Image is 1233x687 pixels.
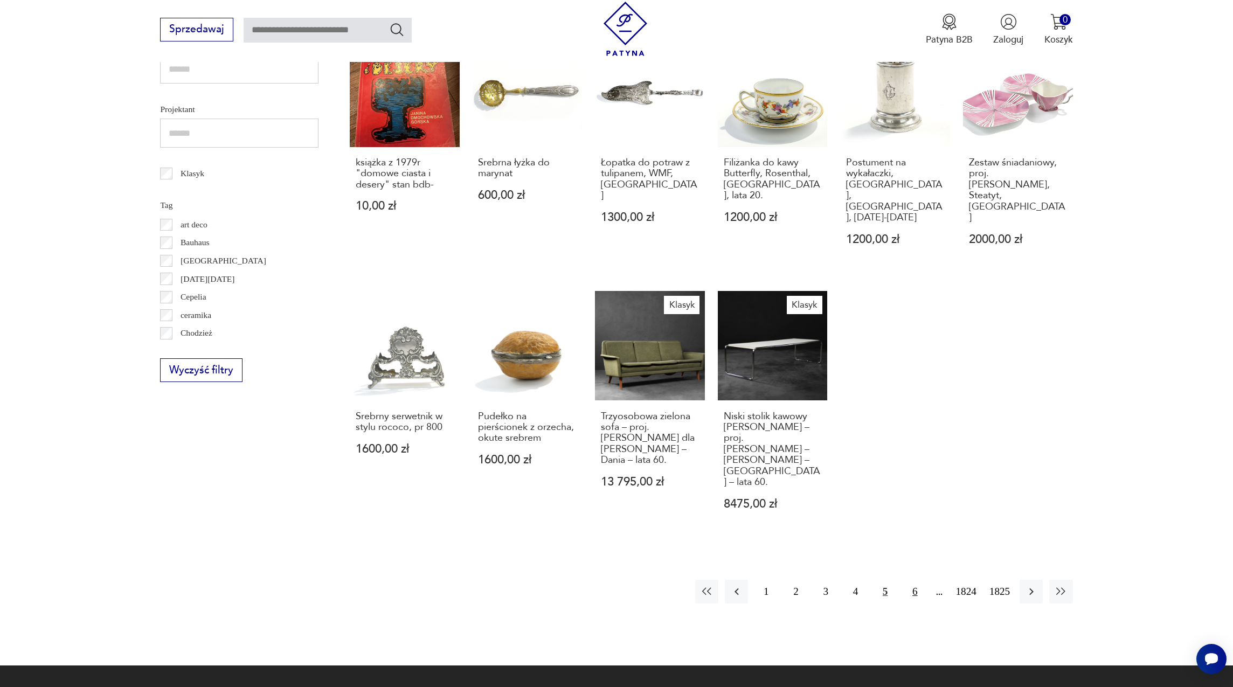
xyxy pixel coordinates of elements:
[724,411,822,488] h3: Niski stolik kawowy [PERSON_NAME] – proj. [PERSON_NAME] – [PERSON_NAME] – [GEOGRAPHIC_DATA] – lat...
[874,580,897,603] button: 5
[846,234,944,245] p: 1200,00 zł
[718,291,828,535] a: KlasykNiski stolik kawowy Laccio Kiga – proj. Marcel Breuer – Gavina – Włochy – lata 60.Niski sto...
[926,13,973,46] button: Patyna B2B
[785,580,808,603] button: 2
[1044,33,1073,46] p: Koszyk
[181,235,210,249] p: Bauhaus
[473,291,583,535] a: Pudełko na pierścionek z orzecha, okute srebremPudełko na pierścionek z orzecha, okute srebrem160...
[160,358,242,382] button: Wyczyść filtry
[814,580,837,603] button: 3
[903,580,926,603] button: 6
[356,411,454,433] h3: Srebrny serwetnik w stylu rococo, pr 800
[754,580,778,603] button: 1
[478,411,576,444] h3: Pudełko na pierścionek z orzecha, okute srebrem
[1000,13,1017,30] img: Ikonka użytkownika
[181,308,211,322] p: ceramika
[181,290,206,304] p: Cepelia
[952,580,979,603] button: 1824
[986,580,1013,603] button: 1825
[181,166,204,181] p: Klasyk
[724,498,822,510] p: 8475,00 zł
[1044,13,1073,46] button: 0Koszyk
[598,2,653,56] img: Patyna - sklep z meblami i dekoracjami vintage
[969,157,1067,223] h3: Zestaw śniadaniowy, proj. [PERSON_NAME], Steatyt, [GEOGRAPHIC_DATA]
[478,454,576,466] p: 1600,00 zł
[160,26,233,34] a: Sprzedawaj
[160,18,233,41] button: Sprzedawaj
[844,580,867,603] button: 4
[478,157,576,179] h3: Srebrna łyżka do marynat
[181,272,234,286] p: [DATE][DATE]
[1059,14,1071,25] div: 0
[601,476,699,488] p: 13 795,00 zł
[969,234,1067,245] p: 2000,00 zł
[181,326,212,340] p: Chodzież
[595,37,705,270] a: Łopatka do potraw z tulipanem, WMF, NiemcyŁopatka do potraw z tulipanem, WMF, [GEOGRAPHIC_DATA]13...
[356,200,454,212] p: 10,00 zł
[181,254,266,268] p: [GEOGRAPHIC_DATA]
[350,37,460,270] a: książka z 1979r "domowe ciasta i desery" stan bdb-książka z 1979r "domowe ciasta i desery" stan b...
[478,190,576,201] p: 600,00 zł
[356,157,454,190] h3: książka z 1979r "domowe ciasta i desery" stan bdb-
[601,157,699,202] h3: Łopatka do potraw z tulipanem, WMF, [GEOGRAPHIC_DATA]
[350,291,460,535] a: Srebrny serwetnik w stylu rococo, pr 800Srebrny serwetnik w stylu rococo, pr 8001600,00 zł
[993,33,1023,46] p: Zaloguj
[718,37,828,270] a: Filiżanka do kawy Butterfly, Rosenthal, Niemcy, lata 20.Filiżanka do kawy Butterfly, Rosenthal, [...
[356,443,454,455] p: 1600,00 zł
[1196,644,1227,674] iframe: Smartsupp widget button
[840,37,950,270] a: Postument na wykałaczki, Norblin, Warszawa, 1895-1907Postument na wykałaczki, [GEOGRAPHIC_DATA], ...
[473,37,583,270] a: Srebrna łyżka do marynatSrebrna łyżka do marynat600,00 zł
[963,37,1073,270] a: Zestaw śniadaniowy, proj. Z. Buksowicz, Steatyt, PolskaZestaw śniadaniowy, proj. [PERSON_NAME], S...
[724,212,822,223] p: 1200,00 zł
[846,157,944,223] h3: Postument na wykałaczki, [GEOGRAPHIC_DATA], [GEOGRAPHIC_DATA], [DATE]-[DATE]
[926,13,973,46] a: Ikona medaluPatyna B2B
[926,33,973,46] p: Patyna B2B
[724,157,822,202] h3: Filiżanka do kawy Butterfly, Rosenthal, [GEOGRAPHIC_DATA], lata 20.
[181,344,211,358] p: Ćmielów
[160,102,318,116] p: Projektant
[941,13,958,30] img: Ikona medalu
[389,22,405,37] button: Szukaj
[181,218,207,232] p: art deco
[601,212,699,223] p: 1300,00 zł
[160,198,318,212] p: Tag
[993,13,1023,46] button: Zaloguj
[595,291,705,535] a: KlasykTrzyosobowa zielona sofa – proj. Folke Ohlsson dla Fritz Hansen – Dania – lata 60.Trzyosobo...
[601,411,699,466] h3: Trzyosobowa zielona sofa – proj. [PERSON_NAME] dla [PERSON_NAME] – Dania – lata 60.
[1050,13,1067,30] img: Ikona koszyka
